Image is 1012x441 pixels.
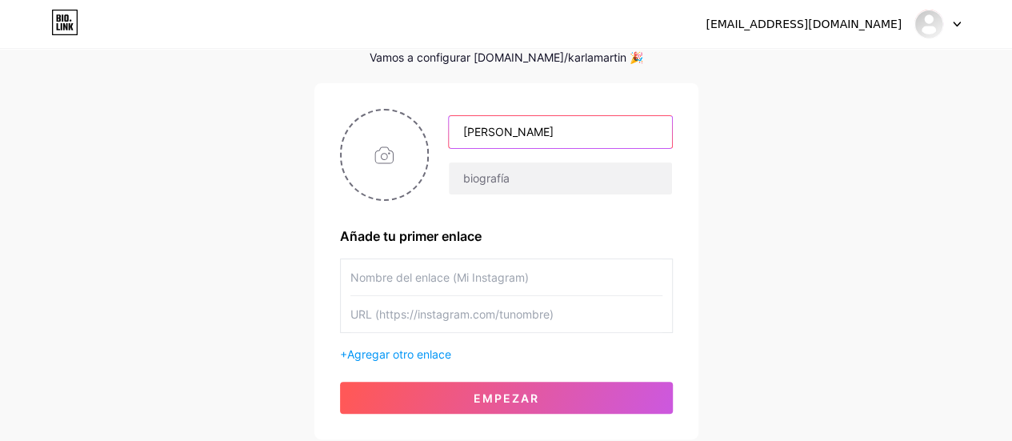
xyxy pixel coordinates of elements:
img: Karla Martín [914,9,944,39]
font: Empezar [474,391,539,405]
font: + [340,347,347,361]
font: Agregar otro enlace [347,347,451,361]
font: Añade tu primer enlace [340,228,482,244]
button: Empezar [340,382,673,414]
input: URL (https://instagram.com/tunombre) [350,296,662,332]
font: Vamos a configurar [DOMAIN_NAME]/karlamartin 🎉 [370,50,643,64]
input: Nombre del enlace (Mi Instagram) [350,259,662,295]
font: [EMAIL_ADDRESS][DOMAIN_NAME] [706,18,902,30]
input: Su nombre [449,116,671,148]
input: biografía [449,162,671,194]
